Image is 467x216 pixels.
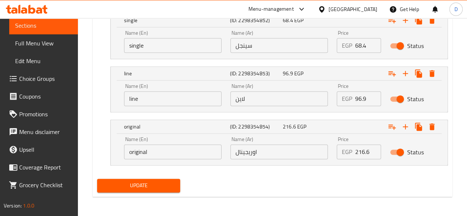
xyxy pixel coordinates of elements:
[103,181,175,190] span: Update
[399,120,412,133] button: Add new choice
[9,17,78,34] a: Sections
[15,56,72,65] span: Edit Menu
[230,91,328,106] input: Enter name Ar
[124,70,227,77] h5: line
[23,201,34,210] span: 1.0.0
[19,110,72,119] span: Promotions
[124,144,222,159] input: Enter name En
[3,70,78,88] a: Choice Groups
[111,67,447,80] div: Expand
[412,67,425,80] button: Clone new choice
[19,74,72,83] span: Choice Groups
[124,91,222,106] input: Enter name En
[407,41,424,50] span: Status
[124,17,227,24] h5: single
[412,14,425,27] button: Clone new choice
[355,144,381,159] input: Please enter price
[283,16,293,25] span: 68.4
[111,120,447,133] div: Expand
[425,14,439,27] button: Delete single
[19,181,72,189] span: Grocery Checklist
[97,179,181,192] button: Update
[399,14,412,27] button: Add new choice
[294,16,303,25] span: EGP
[385,14,399,27] button: Add choice group
[230,144,328,159] input: Enter name Ar
[385,67,399,80] button: Add choice group
[297,122,306,131] span: EGP
[3,123,78,141] a: Menu disclaimer
[19,92,72,101] span: Coupons
[407,95,424,103] span: Status
[19,127,72,136] span: Menu disclaimer
[3,158,78,176] a: Coverage Report
[283,69,293,78] span: 96.9
[15,21,72,30] span: Sections
[124,38,222,53] input: Enter name En
[385,120,399,133] button: Add choice group
[230,70,280,77] h5: (ID: 2298354853)
[329,5,377,13] div: [GEOGRAPHIC_DATA]
[111,14,447,27] div: Expand
[230,17,280,24] h5: (ID: 2298354852)
[3,176,78,194] a: Grocery Checklist
[19,163,72,172] span: Coverage Report
[425,67,439,80] button: Delete line
[294,69,303,78] span: EGP
[283,122,296,131] span: 216.6
[342,147,352,156] p: EGP
[399,67,412,80] button: Add new choice
[412,120,425,133] button: Clone new choice
[355,38,381,53] input: Please enter price
[9,52,78,70] a: Edit Menu
[3,88,78,105] a: Coupons
[454,5,457,13] span: D
[342,41,352,50] p: EGP
[15,39,72,48] span: Full Menu View
[425,120,439,133] button: Delete original
[230,38,328,53] input: Enter name Ar
[3,141,78,158] a: Upsell
[230,123,280,130] h5: (ID: 2298354854)
[19,145,72,154] span: Upsell
[342,94,352,103] p: EGP
[407,148,424,157] span: Status
[355,91,381,106] input: Please enter price
[9,34,78,52] a: Full Menu View
[3,105,78,123] a: Promotions
[124,123,227,130] h5: original
[248,5,294,14] div: Menu-management
[4,201,22,210] span: Version:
